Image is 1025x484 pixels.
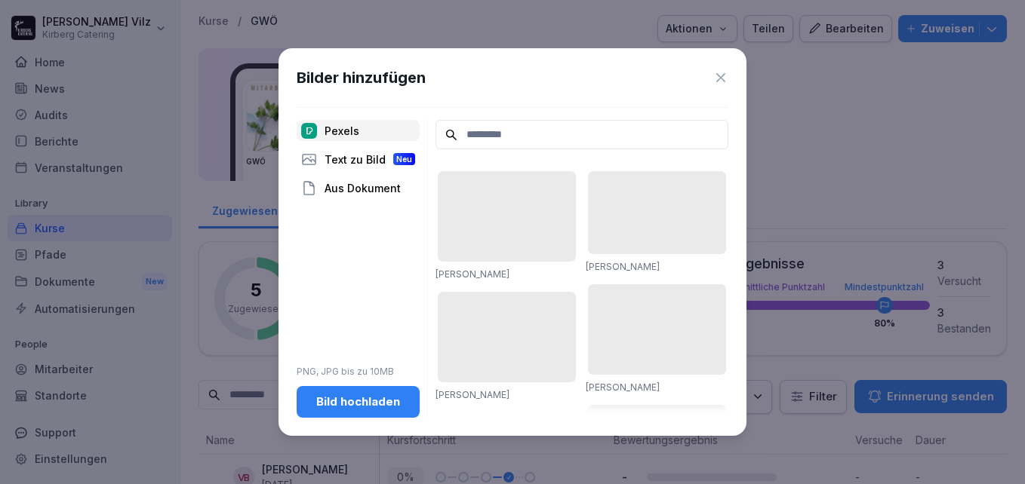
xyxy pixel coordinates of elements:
[586,381,660,393] a: [PERSON_NAME]
[436,268,509,280] a: [PERSON_NAME]
[297,365,420,378] p: PNG, JPG bis zu 10MB
[297,177,420,198] div: Aus Dokument
[393,153,415,165] div: Neu
[301,123,317,139] img: pexels.png
[586,261,660,272] a: [PERSON_NAME]
[297,66,426,89] h1: Bilder hinzufügen
[309,394,408,410] div: Bild hochladen
[436,389,509,400] a: [PERSON_NAME]
[297,149,420,170] div: Text zu Bild
[297,120,420,141] div: Pexels
[297,386,420,418] button: Bild hochladen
